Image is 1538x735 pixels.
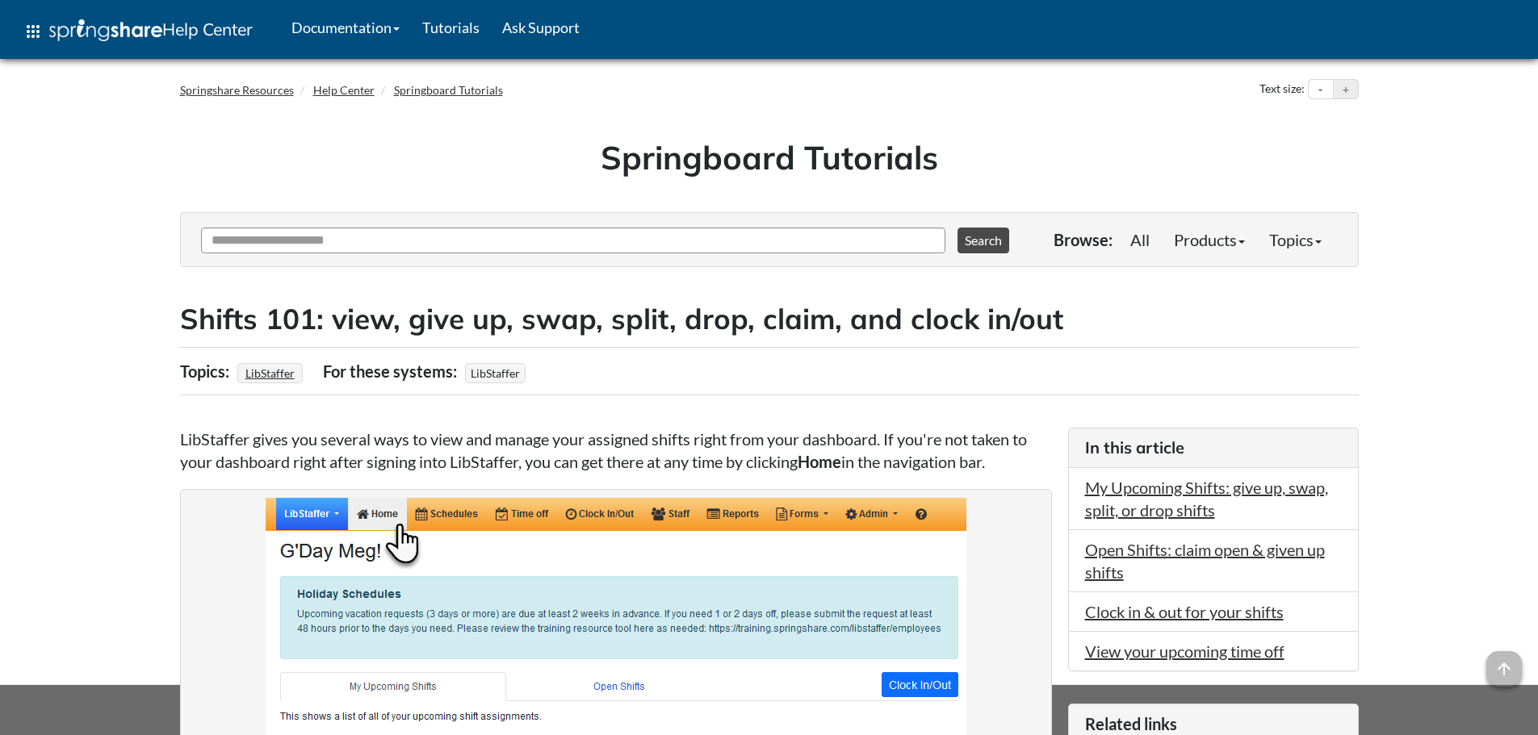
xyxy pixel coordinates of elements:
[164,697,1375,723] div: This site uses cookies as well as records your IP address for usage statistics.
[162,19,253,40] span: Help Center
[394,83,503,97] a: Springboard Tutorials
[1256,79,1308,100] div: Text size:
[180,428,1052,473] p: LibStaffer gives you several ways to view and manage your assigned shifts right from your dashboa...
[243,361,297,385] a: LibStaffer
[411,7,491,48] a: Tutorials
[1085,641,1284,661] a: View your upcoming time off
[192,135,1347,180] h1: Springboard Tutorials
[798,452,841,471] strong: Home
[465,363,526,383] span: LibStaffer
[1085,436,1342,459] h3: In this article
[1309,80,1333,99] button: Decrease text size
[180,299,1359,339] h2: Shifts 101: view, give up, swap, split, drop, claim, and clock in/out
[1085,602,1284,621] a: Clock in & out for your shifts
[1085,540,1325,582] a: Open Shifts: claim open & given up shifts
[1486,651,1522,687] span: arrow_upward
[313,83,375,97] a: Help Center
[1162,223,1257,256] a: Products
[1085,714,1177,733] span: Related links
[280,7,411,48] a: Documentation
[1486,653,1522,672] a: arrow_upward
[1257,223,1334,256] a: Topics
[49,19,162,41] img: Springshare
[1054,228,1113,251] p: Browse:
[180,356,233,386] div: Topics:
[1085,478,1328,520] a: My Upcoming Shifts: give up, swap, split, or drop shifts
[491,7,591,48] a: Ask Support
[23,22,43,41] span: apps
[323,356,461,386] div: For these systems:
[12,7,264,56] a: apps Help Center
[1334,80,1358,99] button: Increase text size
[1118,223,1162,256] a: All
[180,83,294,97] a: Springshare Resources
[958,228,1009,253] button: Search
